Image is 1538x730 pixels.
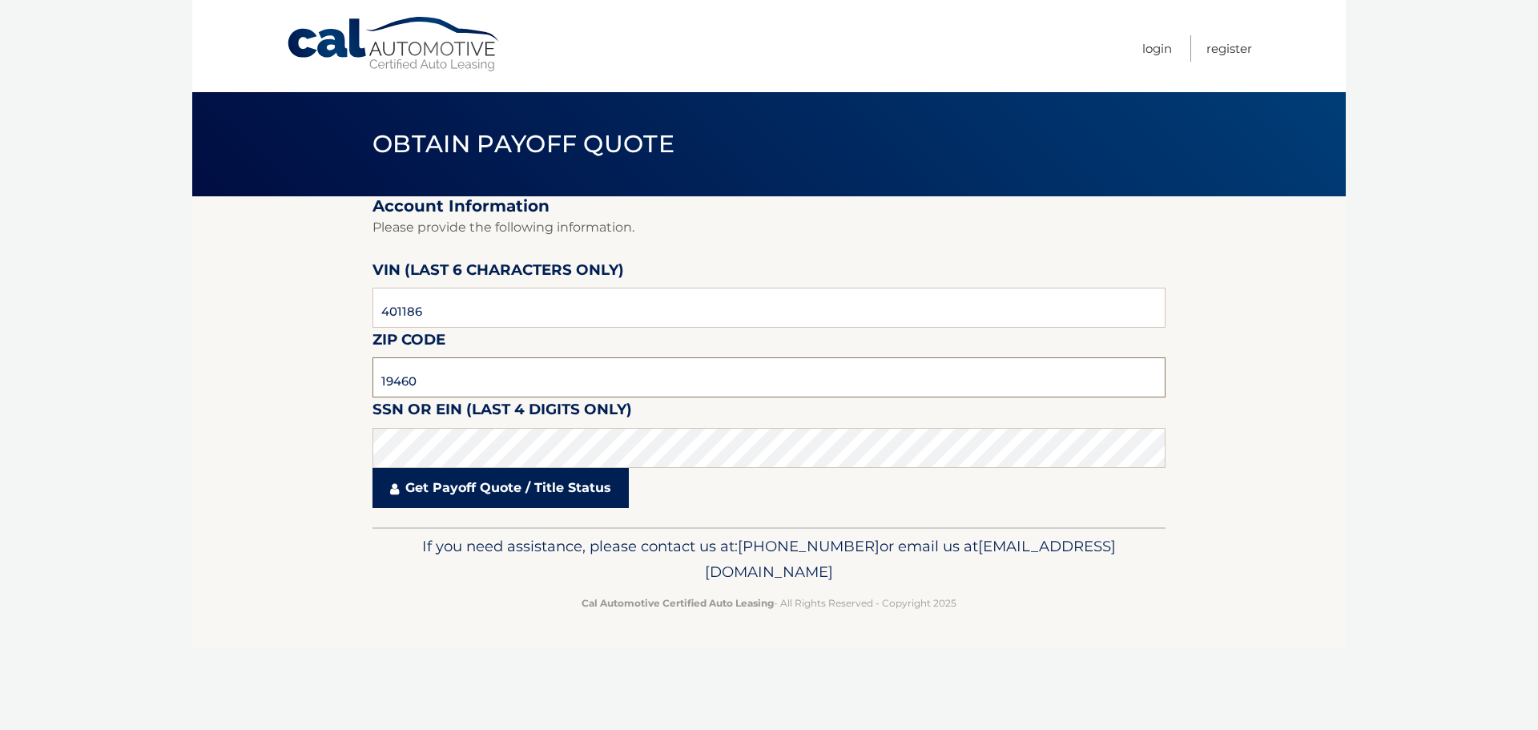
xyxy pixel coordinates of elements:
[372,196,1166,216] h2: Account Information
[372,468,629,508] a: Get Payoff Quote / Title Status
[286,16,502,73] a: Cal Automotive
[383,534,1155,585] p: If you need assistance, please contact us at: or email us at
[1206,35,1252,62] a: Register
[372,258,624,288] label: VIN (last 6 characters only)
[372,129,674,159] span: Obtain Payoff Quote
[738,537,880,555] span: [PHONE_NUMBER]
[582,597,774,609] strong: Cal Automotive Certified Auto Leasing
[372,397,632,427] label: SSN or EIN (last 4 digits only)
[372,216,1166,239] p: Please provide the following information.
[1142,35,1172,62] a: Login
[372,328,445,357] label: Zip Code
[383,595,1155,611] p: - All Rights Reserved - Copyright 2025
